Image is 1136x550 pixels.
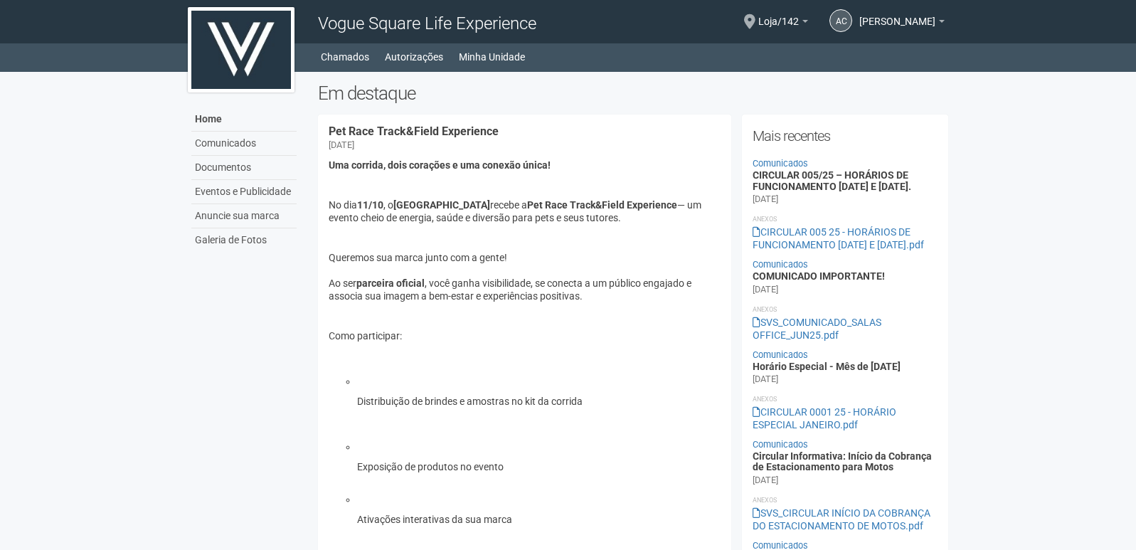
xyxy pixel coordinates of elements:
[191,156,297,180] a: Documentos
[859,2,935,27] span: Antonio Carlos Santos de Freitas
[753,226,924,250] a: CIRCULAR 005 25 - HORÁRIOS DE FUNCIONAMENTO [DATE] E [DATE].pdf
[753,125,938,147] h2: Mais recentes
[753,361,901,372] a: Horário Especial - Mês de [DATE]
[357,513,721,526] p: Ativações interativas da sua marca
[191,204,297,228] a: Anuncie sua marca
[753,349,808,360] a: Comunicados
[357,199,383,211] strong: 11/10
[753,373,778,386] div: [DATE]
[318,83,949,104] h2: Em destaque
[859,18,945,29] a: [PERSON_NAME]
[356,277,425,289] strong: parceira oficial
[758,2,799,27] span: Loja/142
[459,47,525,67] a: Minha Unidade
[753,158,808,169] a: Comunicados
[753,450,932,472] a: Circular Informativa: Início da Cobrança de Estacionamento para Motos
[753,259,808,270] a: Comunicados
[753,169,911,191] a: CIRCULAR 005/25 – HORÁRIOS DE FUNCIONAMENTO [DATE] E [DATE].
[321,47,369,67] a: Chamados
[329,329,721,342] p: Como participar:
[753,270,885,282] a: COMUNICADO IMPORTANTE!
[753,393,938,406] li: Anexos
[753,283,778,296] div: [DATE]
[753,193,778,206] div: [DATE]
[753,494,938,507] li: Anexos
[753,213,938,226] li: Anexos
[753,439,808,450] a: Comunicados
[753,317,881,341] a: SVS_COMUNICADO_SALAS OFFICE_JUN25.pdf
[527,199,677,211] strong: Pet Race Track&Field Experience
[753,406,896,430] a: CIRCULAR 0001 25 - HORÁRIO ESPECIAL JANEIRO.pdf
[329,159,551,171] strong: Uma corrida, dois corações e uma conexão única!
[393,199,490,211] strong: [GEOGRAPHIC_DATA]
[758,18,808,29] a: Loja/142
[753,474,778,487] div: [DATE]
[329,199,721,224] p: No dia , o recebe a — um evento cheio de energia, saúde e diversão para pets e seus tutores.
[753,303,938,316] li: Anexos
[829,9,852,32] a: AC
[357,395,721,408] p: Distribuição de brindes e amostras no kit da corrida
[191,132,297,156] a: Comunicados
[329,125,499,138] a: Pet Race Track&Field Experience
[191,228,297,252] a: Galeria de Fotos
[357,460,721,473] p: Exposição de produtos no evento
[191,107,297,132] a: Home
[329,251,721,302] p: Queremos sua marca junto com a gente! Ao ser , você ganha visibilidade, se conecta a um público e...
[188,7,294,92] img: logo.jpg
[191,180,297,204] a: Eventos e Publicidade
[329,139,354,152] div: [DATE]
[385,47,443,67] a: Autorizações
[753,507,930,532] a: SVS_CIRCULAR INÍCIO DA COBRANÇA DO ESTACIONAMENTO DE MOTOS.pdf
[318,14,536,33] span: Vogue Square Life Experience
